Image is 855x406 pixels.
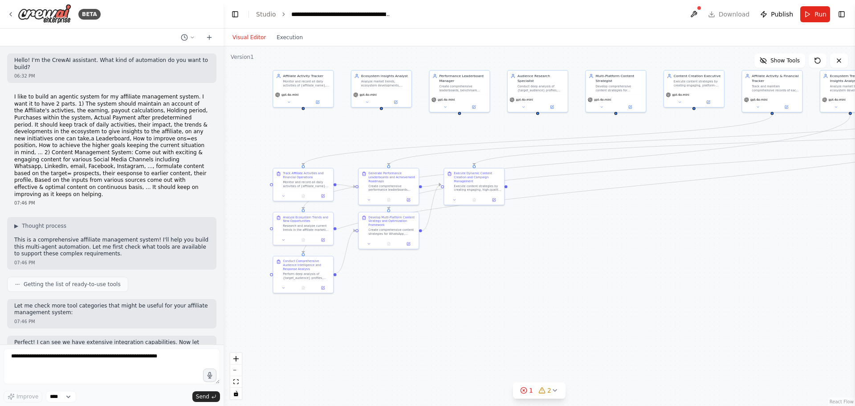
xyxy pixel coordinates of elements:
button: Open in side panel [304,99,331,105]
div: Generate Performance Leaderboards and Achievement Roadmaps [368,171,415,183]
div: Research and analyze current trends in the affiliate marketing ecosystem, identify emerging oppor... [283,224,330,232]
div: Affiliate Activity & Financial TrackerTrack and maintain comprehensive records of each affiliate'... [741,70,802,112]
button: Hide left sidebar [229,8,241,21]
div: Ecosystem Insights AnalystAnalyze market trends, ecosystem developments, competitive landscape, a... [351,70,412,107]
button: Click to speak your automation idea [203,369,216,382]
span: gpt-4o-mini [516,98,533,102]
button: toggle interactivity [230,388,242,399]
div: 07:46 PM [14,259,209,266]
span: gpt-4o-mini [438,98,455,102]
div: Affiliate Activity Tracker [283,74,330,78]
div: 07:46 PM [14,318,209,325]
span: gpt-4o-mini [750,98,767,102]
span: gpt-4o-mini [594,98,611,102]
button: Switch to previous chat [177,32,199,43]
span: gpt-4o-mini [281,93,298,97]
div: Version 1 [231,53,254,61]
div: Track Affiliate Activities and Financial OperationsMonitor and record all daily activities of {af... [273,168,334,201]
button: Open in side panel [773,104,800,110]
p: This is a comprehensive affiliate management system! I'll help you build this multi-agent automat... [14,237,209,258]
div: Performance Leaderboard Manager [439,74,486,83]
div: Develop Multi-Platform Content Strategy and Optimization Framework [368,215,415,227]
p: Let me check more tool categories that might be useful for your affiliate management system: [14,303,209,316]
div: Develop comprehensive content strategies for WhatsApp, LinkedIn, Facebook, Instagram, and email c... [595,84,643,92]
button: Show right sidebar [835,8,848,21]
a: React Flow attribution [830,399,854,404]
a: Studio [256,11,276,18]
button: Open in side panel [694,99,722,105]
button: No output available [379,197,399,203]
div: Analyze Ecosystem Trends and New Opportunities [283,215,330,223]
div: Analyze market trends, ecosystem developments, competitive landscape, and emerging opportunities ... [361,79,408,87]
g: Edge from 5fc0cefe-0930-4fe0-9c64-5374d3e5409c to 6f149e38-4c82-4f63-aff6-e47e36cab7ba [337,182,356,189]
nav: breadcrumb [256,10,391,19]
g: Edge from b7bf7bd0-4713-4c58-bf78-3b89f13dd83c to f71865eb-22f8-43d1-922d-6ccd081529b4 [337,228,356,275]
button: No output available [293,285,313,291]
div: Execute Dynamic Content Creation and Campaign ManagementExecute content strategies by creating en... [444,168,505,205]
button: Open in side panel [382,99,410,105]
div: BETA [78,9,101,20]
div: Create comprehensive performance leaderboards positioning {affiliate_name} within the competitive... [368,184,415,192]
div: Monitor and record all daily activities of {affiliate_name} including earnings tracking, payout c... [283,180,330,188]
g: Edge from 7dfb6472-75ac-4bc5-9174-9f59510a9097 to caa4ad4f-b6ab-4895-92de-edff94bce4e8 [301,115,852,209]
div: Create comprehensive leaderboards, benchmark {affiliate_name} against industry standards, analyze... [439,84,486,92]
span: Publish [771,10,793,19]
div: Multi-Platform Content StrategistDevelop comprehensive content strategies for WhatsApp, LinkedIn,... [585,70,646,112]
p: I like to build an agentic system for my affiliate management system. I want it to have 2 parts. ... [14,94,209,198]
div: 07:46 PM [14,200,209,206]
button: Open in side panel [460,104,488,110]
button: Publish [757,6,797,22]
div: Content Creation ExecutiveExecute content strategies by creating engaging, platform-specific cont... [664,70,725,107]
button: Open in side panel [314,237,331,243]
button: Visual Editor [227,32,271,43]
div: Create comprehensive content strategies for WhatsApp, LinkedIn, Facebook, Instagram, email campai... [368,228,415,236]
div: Perform deep analysis of {target_audience} profiles, behavioral patterns, and engagement preferen... [283,272,330,280]
span: gpt-4o-mini [829,98,846,102]
div: Monitor and record all daily activities of {affiliate_name}, track earnings, calculate payouts, m... [283,79,330,87]
button: Start a new chat [202,32,216,43]
button: No output available [379,241,399,247]
g: Edge from f71865eb-22f8-43d1-922d-6ccd081529b4 to 6e1b995c-f55a-4bd7-b786-5352af182c18 [422,182,441,233]
span: gpt-4o-mini [672,93,689,97]
span: Send [196,393,209,400]
button: Execution [271,32,308,43]
g: Edge from 6f149e38-4c82-4f63-aff6-e47e36cab7ba to 6e1b995c-f55a-4bd7-b786-5352af182c18 [422,182,441,189]
button: zoom out [230,365,242,376]
div: Track and maintain comprehensive records of each affiliate's daily activities, earnings, payout c... [752,84,799,92]
span: 2 [547,386,551,395]
span: 1 [529,386,533,395]
div: Performance Leaderboard ManagerCreate comprehensive leaderboards, benchmark {affiliate_name} agai... [429,70,490,112]
button: Open in side panel [400,241,417,247]
button: Open in side panel [314,285,331,291]
div: React Flow controls [230,353,242,399]
span: Getting the list of ready-to-use tools [24,281,121,288]
button: No output available [293,193,313,199]
span: Run [814,10,826,19]
div: Audience Research SpecialistConduct deep analysis of {target_audience} profiles, track responses ... [507,70,568,112]
button: Open in side panel [616,104,644,110]
button: ▶Thought process [14,222,66,230]
button: Open in side panel [538,104,566,110]
p: Hello! I'm the CrewAI assistant. What kind of automation do you want to build? [14,57,209,71]
span: Show Tools [770,57,800,64]
p: Perfect! I can see we have extensive integration capabilities. Now let me create a comprehensive ... [14,339,209,367]
div: Execute content strategies by creating engaging, high-quality content for WhatsApp, LinkedIn, Fac... [454,184,501,192]
button: 12 [513,382,566,399]
span: ▶ [14,222,18,230]
div: Ecosystem Insights Analyst [361,74,408,78]
div: Execute Dynamic Content Creation and Campaign Management [454,171,501,183]
div: Track Affiliate Activities and Financial Operations [283,171,330,179]
div: Execute content strategies by creating engaging, platform-specific content for WhatsApp, LinkedIn... [674,79,721,87]
span: gpt-4o-mini [360,93,377,97]
div: Multi-Platform Content Strategist [595,74,643,83]
button: Open in side panel [314,193,331,199]
div: Affiliate Activity TrackerMonitor and record all daily activities of {affiliate_name}, track earn... [273,70,334,107]
button: Show Tools [754,53,805,68]
div: Develop Multi-Platform Content Strategy and Optimization FrameworkCreate comprehensive content st... [358,212,419,249]
button: fit view [230,376,242,388]
button: zoom in [230,353,242,365]
span: Improve [16,393,38,400]
button: Open in side panel [485,197,502,203]
div: Generate Performance Leaderboards and Achievement RoadmapsCreate comprehensive performance leader... [358,168,419,205]
button: No output available [293,237,313,243]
